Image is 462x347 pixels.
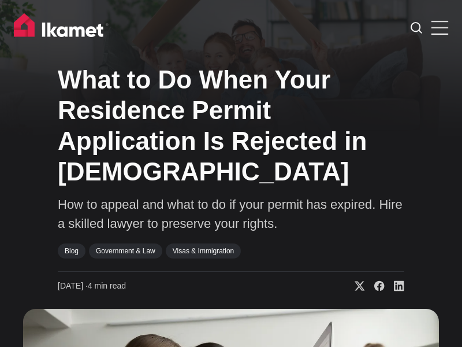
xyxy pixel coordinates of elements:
time: 4 min read [58,280,126,292]
a: Share on Facebook [365,280,385,292]
img: Ikamet home [14,13,109,42]
a: Blog [58,243,85,259]
a: Government & Law [89,243,162,259]
a: Share on X [345,280,365,292]
span: [DATE] ∙ [58,281,88,290]
a: Share on Linkedin [385,280,404,292]
a: Visas & Immigration [166,243,241,259]
p: How to appeal and what to do if your permit has expired. Hire a skilled lawyer to preserve your r... [58,195,404,233]
h1: What to Do When Your Residence Permit Application Is Rejected in [DEMOGRAPHIC_DATA] [58,65,404,187]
